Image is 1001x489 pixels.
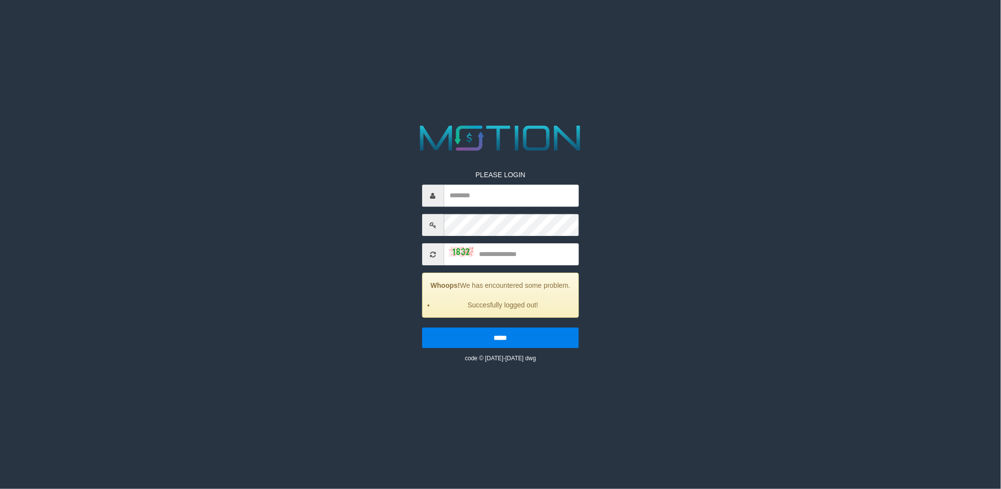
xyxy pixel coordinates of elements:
[430,282,460,290] strong: Whoops!
[465,355,536,362] small: code © [DATE]-[DATE] dwg
[422,170,579,180] p: PLEASE LOGIN
[413,121,588,155] img: MOTION_logo.png
[449,247,474,256] img: captcha
[435,301,572,310] li: Succesfully logged out!
[422,273,579,318] div: We has encountered some problem.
